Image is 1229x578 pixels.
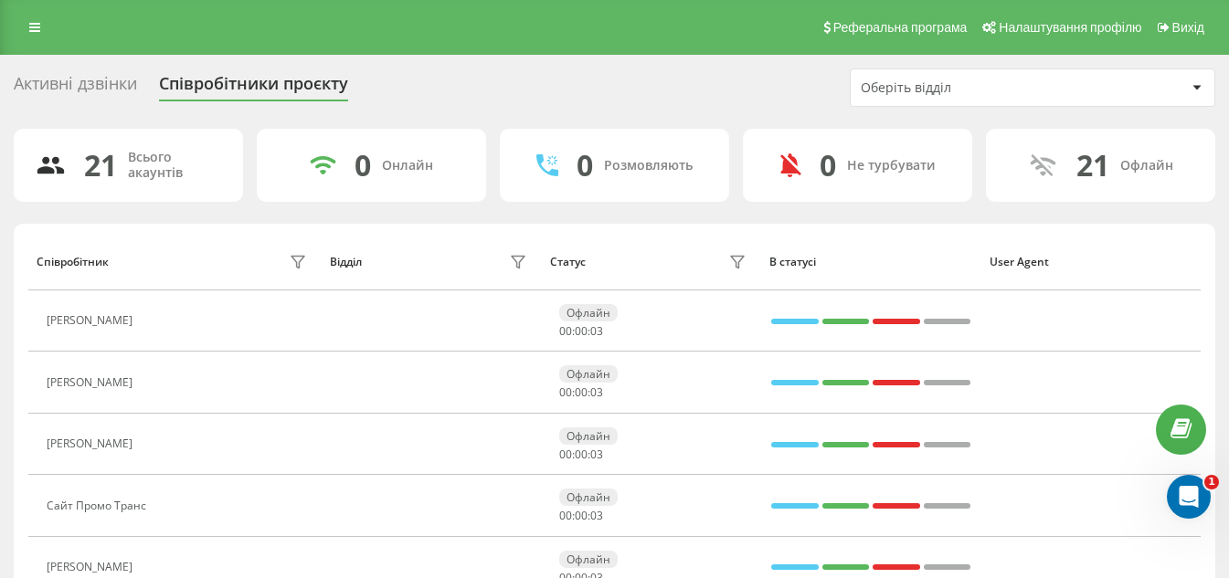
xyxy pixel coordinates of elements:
[159,74,348,102] div: Співробітники проєкту
[575,323,588,339] span: 00
[559,508,572,523] span: 00
[84,148,117,183] div: 21
[861,80,1079,96] div: Оберіть відділ
[559,365,618,383] div: Офлайн
[1204,475,1219,489] span: 1
[990,256,1192,268] div: User Agent
[559,489,618,506] div: Офлайн
[575,508,588,523] span: 00
[847,158,936,173] div: Не турбувати
[47,561,137,573] div: [PERSON_NAME]
[559,384,572,400] span: 00
[47,376,137,389] div: [PERSON_NAME]
[559,386,603,399] div: : :
[604,158,693,173] div: Розмовляють
[1120,158,1173,173] div: Офлайн
[382,158,433,173] div: Онлайн
[769,256,972,268] div: В статусі
[559,323,572,339] span: 00
[590,447,603,462] span: 03
[559,510,603,522] div: : :
[47,437,137,450] div: [PERSON_NAME]
[559,427,618,445] div: Офлайн
[1076,148,1109,183] div: 21
[577,148,593,183] div: 0
[559,325,603,338] div: : :
[575,447,588,462] span: 00
[590,323,603,339] span: 03
[355,148,371,183] div: 0
[47,499,151,512] div: Сайт Промо Транс
[47,314,137,327] div: [PERSON_NAME]
[590,508,603,523] span: 03
[1167,475,1211,519] iframe: Intercom live chat
[575,384,588,400] span: 00
[128,150,221,181] div: Всього акаунтів
[820,148,836,183] div: 0
[559,448,603,461] div: : :
[590,384,603,400] span: 03
[37,256,109,268] div: Співробітник
[1172,20,1204,35] span: Вихід
[999,20,1141,35] span: Налаштування профілю
[559,447,572,462] span: 00
[14,74,137,102] div: Активні дзвінки
[550,256,586,268] div: Статус
[559,551,618,568] div: Офлайн
[330,256,362,268] div: Відділ
[559,304,618,321] div: Офлайн
[833,20,968,35] span: Реферальна програма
